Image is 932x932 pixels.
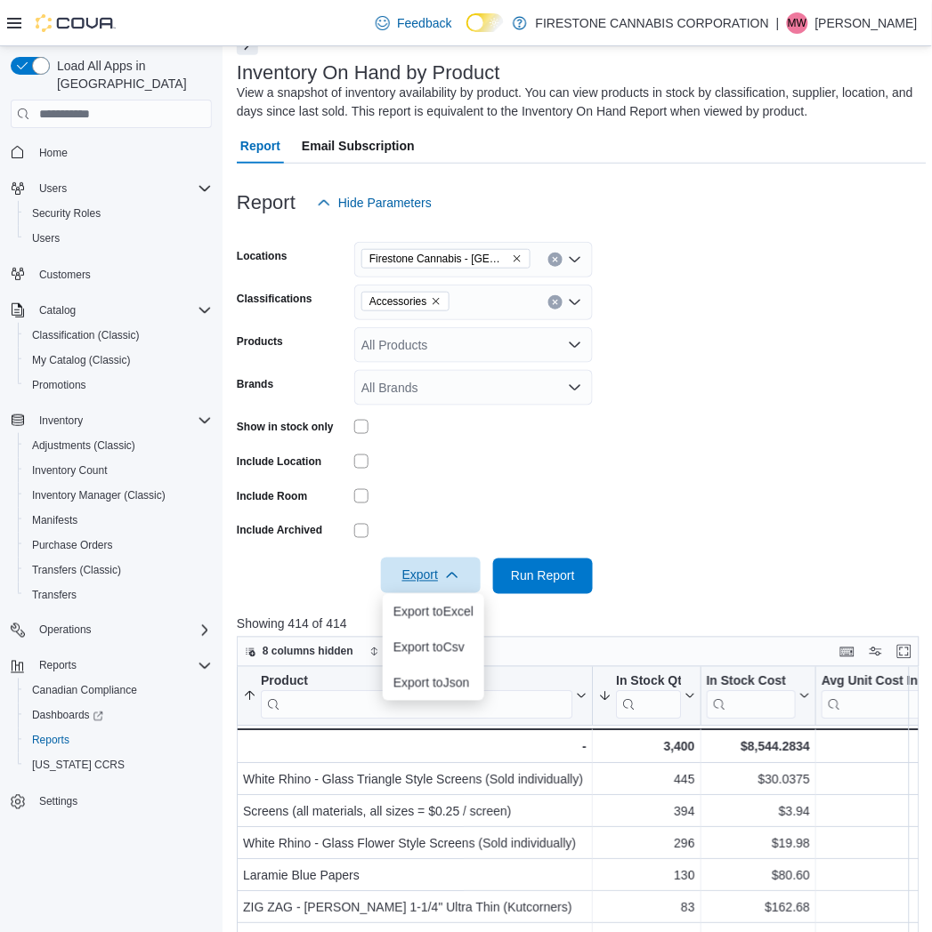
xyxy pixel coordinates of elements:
[598,834,695,856] div: 296
[865,641,887,663] button: Display options
[18,348,219,373] button: My Catalog (Classic)
[32,791,85,813] a: Settings
[39,414,83,428] span: Inventory
[616,674,681,719] div: In Stock Qty
[25,680,144,702] a: Canadian Compliance
[381,558,481,593] button: Export
[18,533,219,558] button: Purchase Orders
[25,203,212,224] span: Security Roles
[25,325,147,346] a: Classification (Classic)
[383,630,484,665] button: Export toCsv
[25,374,212,396] span: Promotions
[4,408,219,433] button: Inventory
[32,178,74,199] button: Users
[32,488,166,502] span: Inventory Manager (Classic)
[511,567,575,585] span: Run Report
[32,655,84,677] button: Reports
[261,674,572,691] div: Product
[25,228,67,249] a: Users
[18,201,219,226] button: Security Roles
[39,659,77,673] span: Reports
[707,674,796,719] div: In Stock Cost
[32,264,98,285] a: Customers
[25,730,77,751] a: Reports
[39,268,91,282] span: Customers
[815,12,918,34] p: [PERSON_NAME]
[237,334,283,349] label: Products
[393,676,474,690] span: Export to Json
[18,728,219,753] button: Reports
[369,5,458,41] a: Feedback
[237,377,273,391] label: Brands
[240,128,280,164] span: Report
[32,513,77,527] span: Manifests
[788,12,806,34] span: MW
[237,62,500,84] h3: Inventory On Hand by Product
[4,139,219,165] button: Home
[338,194,432,212] span: Hide Parameters
[25,755,132,776] a: [US_STATE] CCRS
[397,14,451,32] span: Feedback
[237,615,927,633] p: Showing 414 of 414
[263,645,353,659] span: 8 columns hidden
[32,734,69,748] span: Reports
[25,510,85,531] a: Manifests
[237,489,307,503] label: Include Room
[25,435,142,456] a: Adjustments (Classic)
[512,253,523,264] button: Remove Firestone Cannabis - Sylvan Lake from selection in this group
[32,410,212,431] span: Inventory
[466,32,467,33] span: Dark Mode
[25,510,212,531] span: Manifests
[25,559,128,581] a: Transfers (Classic)
[32,141,212,163] span: Home
[32,655,212,677] span: Reports
[310,185,439,221] button: Hide Parameters
[383,665,484,701] button: Export toJson
[361,292,450,311] span: Accessories
[837,641,858,663] button: Keyboard shortcuts
[707,802,810,824] div: $3.94
[18,373,219,398] button: Promotions
[243,770,587,791] div: White Rhino - Glass Triangle Style Screens (Sold individually)
[568,253,582,267] button: Open list of options
[39,303,76,317] span: Catalog
[18,323,219,348] button: Classification (Classic)
[598,802,695,824] div: 394
[237,454,321,469] label: Include Location
[25,460,115,481] a: Inventory Count
[32,328,140,342] span: Classification (Classic)
[776,12,780,34] p: |
[32,438,135,453] span: Adjustments (Classic)
[18,226,219,251] button: Users
[18,458,219,483] button: Inventory Count
[568,295,582,309] button: Open list of options
[707,834,810,856] div: $19.98
[32,620,212,641] span: Operations
[32,709,103,723] span: Dashboards
[362,641,466,663] button: 2 fields sorted
[598,866,695,888] div: 130
[18,558,219,582] button: Transfers (Classic)
[707,898,810,920] div: $162.68
[237,249,288,263] label: Locations
[32,300,212,321] span: Catalog
[4,298,219,323] button: Catalog
[25,559,212,581] span: Transfers (Classic)
[18,508,219,533] button: Manifests
[32,231,60,245] span: Users
[243,866,587,888] div: Laramie Blue Papers
[393,605,474,619] span: Export to Excel
[25,349,212,371] span: My Catalog (Classic)
[25,435,212,456] span: Adjustments (Classic)
[548,295,563,309] button: Clear input
[25,485,212,506] span: Inventory Manager (Classic)
[466,13,504,32] input: Dark Mode
[237,84,918,121] div: View a snapshot of inventory availability by product. You can view products in stock by classific...
[32,684,137,698] span: Canadian Compliance
[25,755,212,776] span: Washington CCRS
[616,674,681,691] div: In Stock Qty
[25,705,212,727] span: Dashboards
[32,588,77,602] span: Transfers
[237,524,322,538] label: Include Archived
[25,460,212,481] span: Inventory Count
